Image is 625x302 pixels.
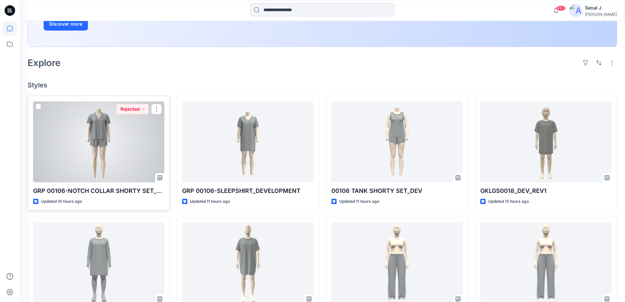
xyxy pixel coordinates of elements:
[44,17,191,31] a: Discover more
[182,101,313,182] a: GRP 00106-SLEEPSHIRT_DEVELOPMENT
[488,198,529,205] p: Updated 12 hours ago
[182,186,313,196] p: GRP 00106-SLEEPSHIRT_DEVELOPMENT
[480,186,612,196] p: GKLGS0018_DEV_REV1
[33,186,164,196] p: GRP 00106-NOTCH COLLAR SHORTY SET_DEVELOPMENT
[33,101,164,182] a: GRP 00106-NOTCH COLLAR SHORTY SET_DEVELOPMENT
[190,198,230,205] p: Updated 11 hours ago
[585,4,617,12] div: Senal J
[41,198,82,205] p: Updated 10 hours ago
[569,4,582,17] img: avatar
[480,101,612,182] a: GKLGS0018_DEV_REV1
[28,81,617,89] h4: Styles
[585,12,617,17] div: [PERSON_NAME]
[28,58,61,68] h2: Explore
[331,186,463,196] p: 00106 TANK SHORTY SET_DEV
[44,17,88,31] button: Discover more
[556,6,566,11] span: 99+
[339,198,379,205] p: Updated 11 hours ago
[331,101,463,182] a: 00106 TANK SHORTY SET_DEV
